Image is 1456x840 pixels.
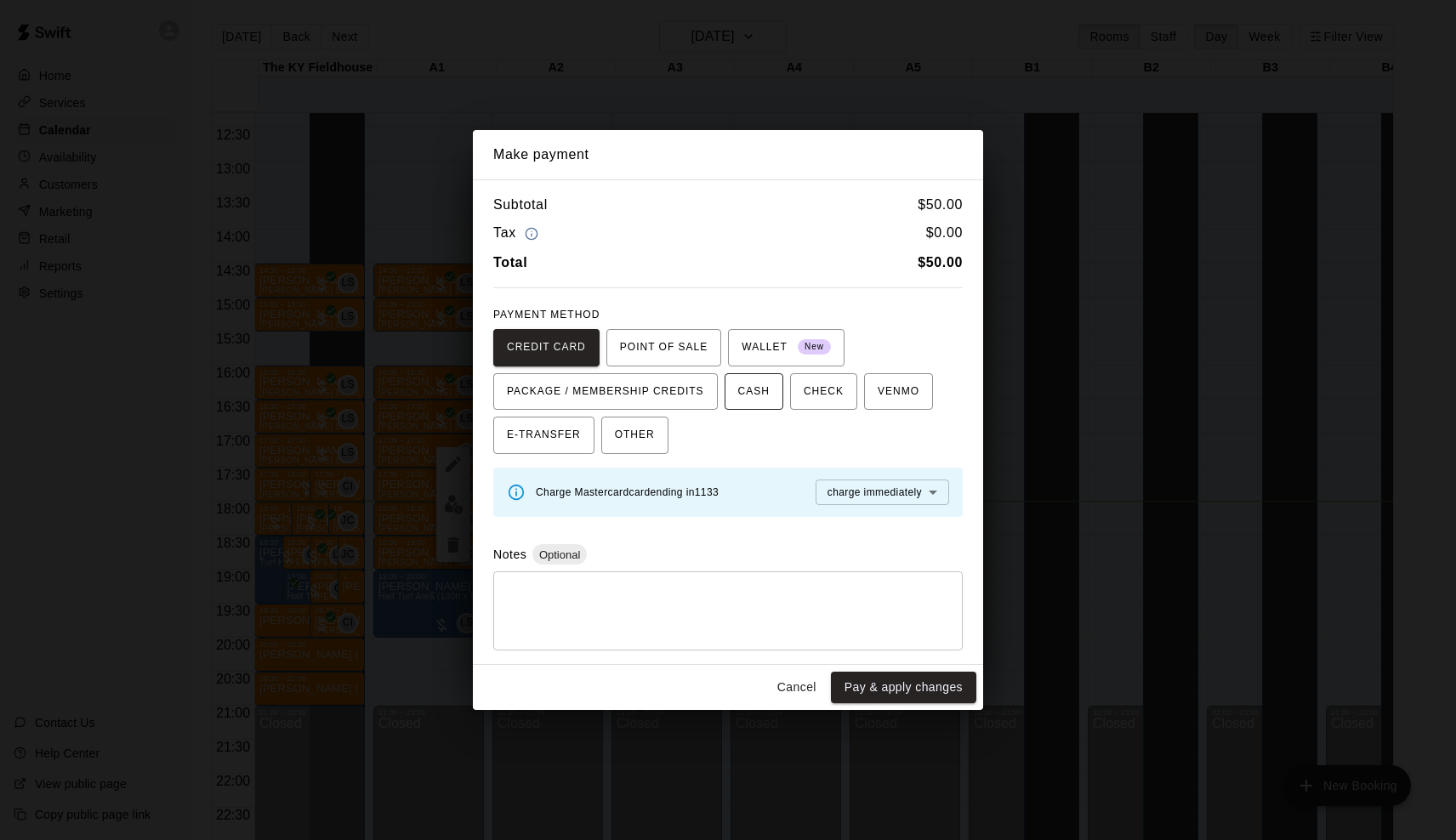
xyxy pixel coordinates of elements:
span: OTHER [615,422,655,449]
h2: Make payment [473,130,983,179]
span: charge immediately [828,486,922,498]
span: CHECK [804,378,844,406]
span: Charge Mastercard card ending in 1133 [536,486,719,498]
button: PACKAGE / MEMBERSHIP CREDITS [493,373,718,411]
h6: Subtotal [493,194,548,216]
button: CHECK [790,373,857,411]
span: Optional [532,548,587,561]
button: VENMO [864,373,933,411]
h6: $ 50.00 [918,194,963,216]
b: $ 50.00 [918,255,963,270]
h6: $ 0.00 [926,222,963,245]
button: CASH [725,373,783,411]
button: WALLET New [728,329,845,366]
button: Cancel [770,672,824,703]
span: POINT OF SALE [620,334,708,361]
button: CREDIT CARD [493,329,600,366]
span: PACKAGE / MEMBERSHIP CREDITS [507,378,704,406]
span: VENMO [878,378,919,406]
span: CASH [738,378,770,406]
span: WALLET [742,334,831,361]
button: OTHER [601,417,668,454]
span: CREDIT CARD [507,334,586,361]
button: Pay & apply changes [831,672,976,703]
span: E-TRANSFER [507,422,581,449]
span: New [798,336,831,359]
button: POINT OF SALE [606,329,721,366]
span: PAYMENT METHOD [493,309,600,321]
h6: Tax [493,222,543,245]
label: Notes [493,548,526,561]
button: E-TRANSFER [493,417,594,454]
b: Total [493,255,527,270]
